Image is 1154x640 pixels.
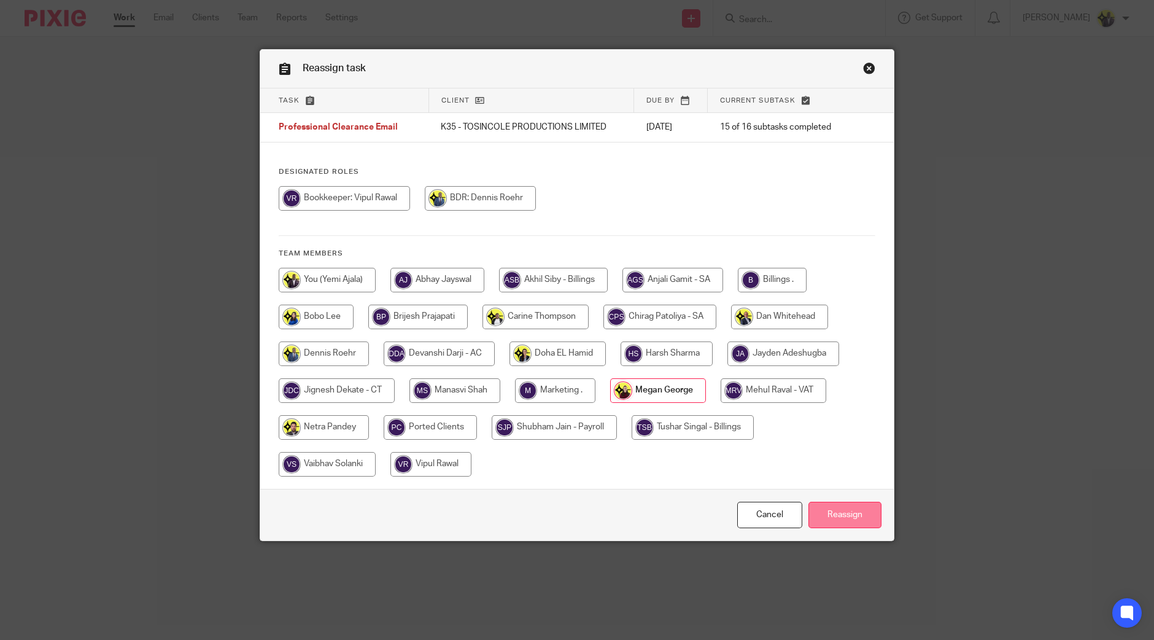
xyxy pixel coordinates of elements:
td: 15 of 16 subtasks completed [708,113,854,142]
span: Task [279,97,300,104]
span: Due by [646,97,675,104]
span: Professional Clearance Email [279,123,398,132]
span: Current subtask [720,97,796,104]
a: Close this dialog window [737,502,802,528]
span: Reassign task [303,63,366,73]
input: Reassign [808,502,881,528]
p: K35 - TOSINCOLE PRODUCTIONS LIMITED [441,121,622,133]
h4: Designated Roles [279,167,875,177]
p: [DATE] [646,121,695,133]
h4: Team members [279,249,875,259]
span: Client [441,97,470,104]
a: Close this dialog window [863,62,875,79]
